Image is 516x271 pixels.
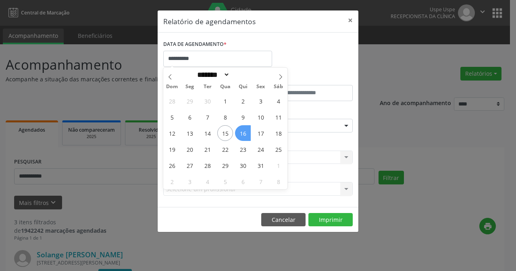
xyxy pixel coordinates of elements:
h5: Relatório de agendamentos [163,16,256,27]
label: ATÉ [260,72,353,85]
span: Outubro 7, 2025 [200,109,215,125]
span: Outubro 1, 2025 [217,93,233,109]
span: Outubro 8, 2025 [217,109,233,125]
span: Outubro 5, 2025 [164,109,180,125]
span: Novembro 2, 2025 [164,174,180,189]
span: Sex [252,84,270,89]
span: Outubro 16, 2025 [235,125,251,141]
span: Outubro 14, 2025 [200,125,215,141]
span: Novembro 8, 2025 [270,174,286,189]
span: Outubro 3, 2025 [253,93,268,109]
span: Outubro 6, 2025 [182,109,198,125]
span: Setembro 28, 2025 [164,93,180,109]
select: Month [194,70,230,79]
span: Outubro 23, 2025 [235,141,251,157]
span: Outubro 12, 2025 [164,125,180,141]
span: Outubro 27, 2025 [182,157,198,173]
span: Outubro 11, 2025 [270,109,286,125]
span: Outubro 20, 2025 [182,141,198,157]
span: Outubro 19, 2025 [164,141,180,157]
button: Imprimir [308,213,353,227]
span: Outubro 4, 2025 [270,93,286,109]
span: Outubro 31, 2025 [253,157,268,173]
span: Outubro 10, 2025 [253,109,268,125]
span: Outubro 25, 2025 [270,141,286,157]
button: Cancelar [261,213,306,227]
span: Outubro 13, 2025 [182,125,198,141]
span: Dom [163,84,181,89]
span: Setembro 29, 2025 [182,93,198,109]
span: Setembro 30, 2025 [200,93,215,109]
span: Outubro 22, 2025 [217,141,233,157]
span: Outubro 15, 2025 [217,125,233,141]
span: Novembro 1, 2025 [270,157,286,173]
span: Novembro 4, 2025 [200,174,215,189]
span: Novembro 6, 2025 [235,174,251,189]
span: Novembro 3, 2025 [182,174,198,189]
input: Year [230,70,256,79]
span: Novembro 7, 2025 [253,174,268,189]
span: Outubro 30, 2025 [235,157,251,173]
button: Close [342,10,358,30]
span: Outubro 24, 2025 [253,141,268,157]
span: Seg [181,84,199,89]
span: Outubro 17, 2025 [253,125,268,141]
span: Qua [216,84,234,89]
span: Outubro 21, 2025 [200,141,215,157]
span: Outubro 18, 2025 [270,125,286,141]
span: Outubro 2, 2025 [235,93,251,109]
span: Novembro 5, 2025 [217,174,233,189]
span: Outubro 29, 2025 [217,157,233,173]
span: Sáb [270,84,287,89]
span: Outubro 26, 2025 [164,157,180,173]
span: Outubro 28, 2025 [200,157,215,173]
span: Ter [199,84,216,89]
label: DATA DE AGENDAMENTO [163,38,227,51]
span: Qui [234,84,252,89]
span: Outubro 9, 2025 [235,109,251,125]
